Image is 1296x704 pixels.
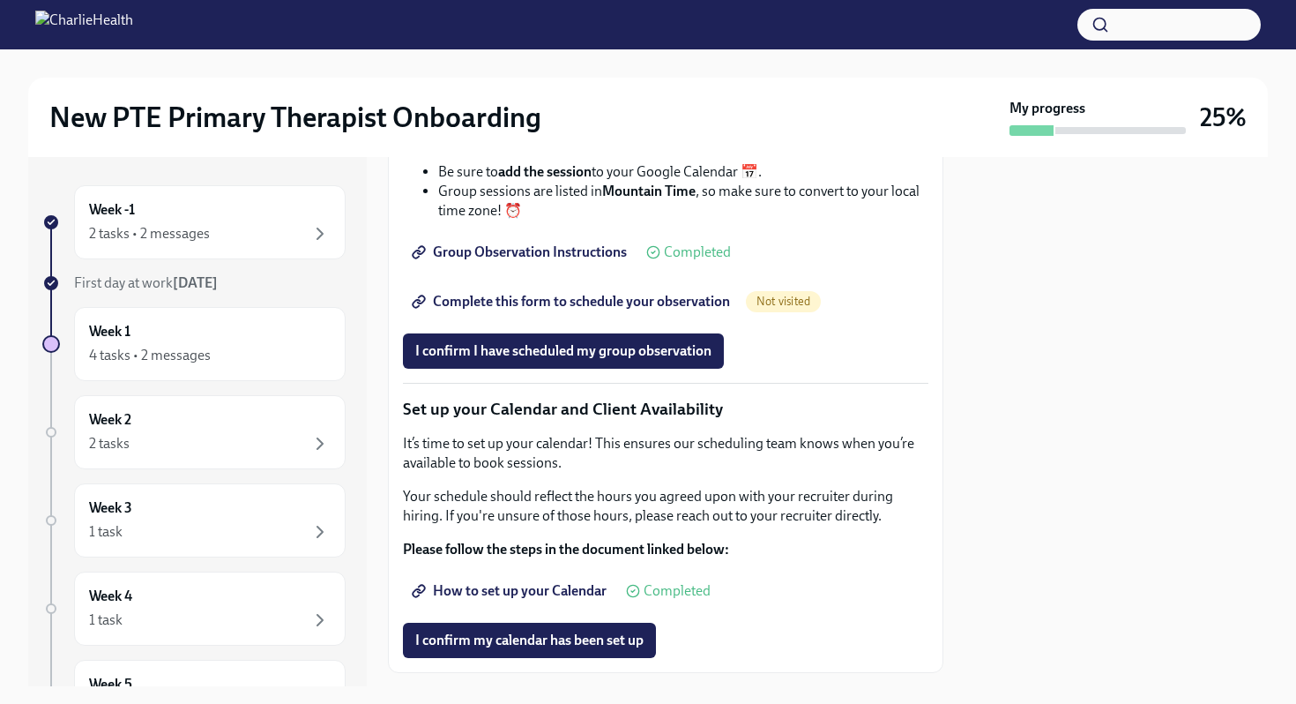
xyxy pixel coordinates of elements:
h6: Week 2 [89,410,131,430]
a: First day at work[DATE] [42,273,346,293]
a: Week 22 tasks [42,395,346,469]
a: Week 31 task [42,483,346,558]
h6: Week 5 [89,675,132,694]
div: 1 task [89,522,123,542]
div: 1 task [89,610,123,630]
span: Completed [664,245,731,259]
strong: Please follow the steps in the document linked below: [403,541,729,558]
span: Completed [644,584,711,598]
span: I confirm I have scheduled my group observation [415,342,711,360]
span: I confirm my calendar has been set up [415,632,644,649]
span: Not visited [746,295,821,308]
a: Week 14 tasks • 2 messages [42,307,346,381]
h6: Week 1 [89,322,130,341]
h2: New PTE Primary Therapist Onboarding [49,100,541,135]
div: 2 tasks [89,434,130,453]
a: How to set up your Calendar [403,573,619,609]
div: 2 tasks • 2 messages [89,224,210,243]
strong: [DATE] [173,274,218,291]
strong: add the session [498,163,592,180]
strong: Mountain Time [602,183,696,199]
div: 4 tasks • 2 messages [89,346,211,365]
a: Complete this form to schedule your observation [403,284,742,319]
a: Week 41 task [42,572,346,646]
p: It’s time to set up your calendar! This ensures our scheduling team knows when you’re available t... [403,434,928,473]
img: CharlieHealth [35,11,133,39]
a: Group Observation Instructions [403,235,639,270]
button: I confirm my calendar has been set up [403,623,656,658]
h6: Week -1 [89,200,135,220]
span: How to set up your Calendar [415,582,607,600]
span: Complete this form to schedule your observation [415,293,730,311]
h6: Week 4 [89,587,132,606]
span: Group Observation Instructions [415,243,627,261]
button: I confirm I have scheduled my group observation [403,333,724,369]
p: Your schedule should reflect the hours you agreed upon with your recruiter during hiring. If you'... [403,487,928,526]
li: Be sure to to your Google Calendar 📅. [438,162,928,182]
h3: 25% [1200,101,1247,133]
p: Set up your Calendar and Client Availability [403,398,928,421]
a: Week -12 tasks • 2 messages [42,185,346,259]
strong: My progress [1009,99,1085,118]
li: Group sessions are listed in , so make sure to convert to your local time zone! ⏰ [438,182,928,221]
span: First day at work [74,274,218,291]
h6: Week 3 [89,498,132,518]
